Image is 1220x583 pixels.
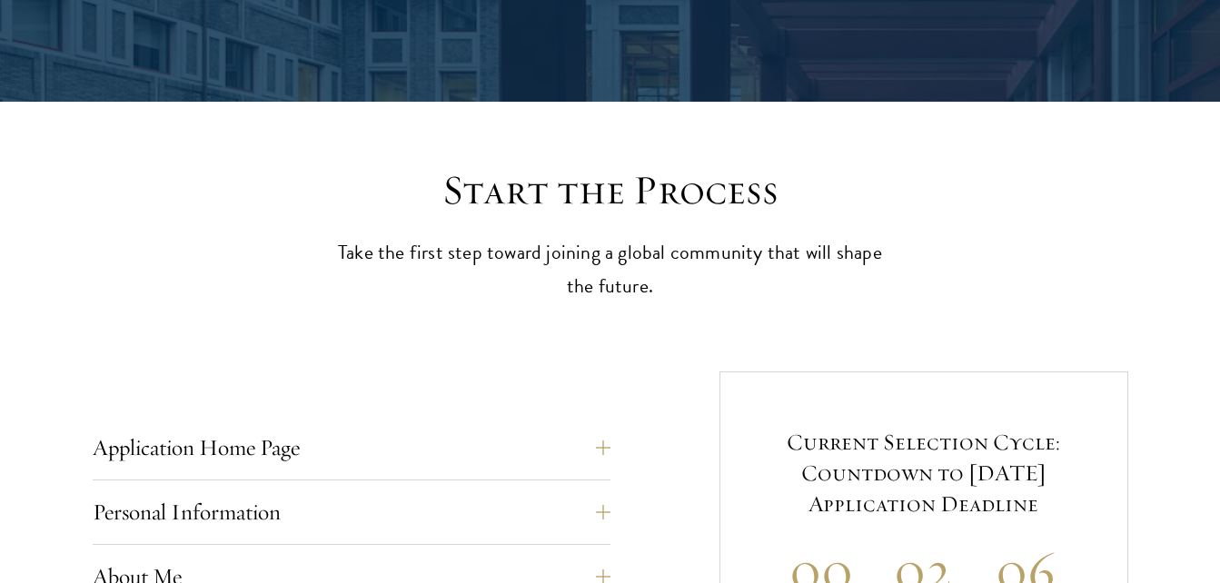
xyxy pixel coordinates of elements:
button: Application Home Page [93,426,610,469]
h5: Current Selection Cycle: Countdown to [DATE] Application Deadline [770,427,1077,519]
p: Take the first step toward joining a global community that will shape the future. [329,236,892,303]
button: Personal Information [93,490,610,534]
h2: Start the Process [329,165,892,216]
